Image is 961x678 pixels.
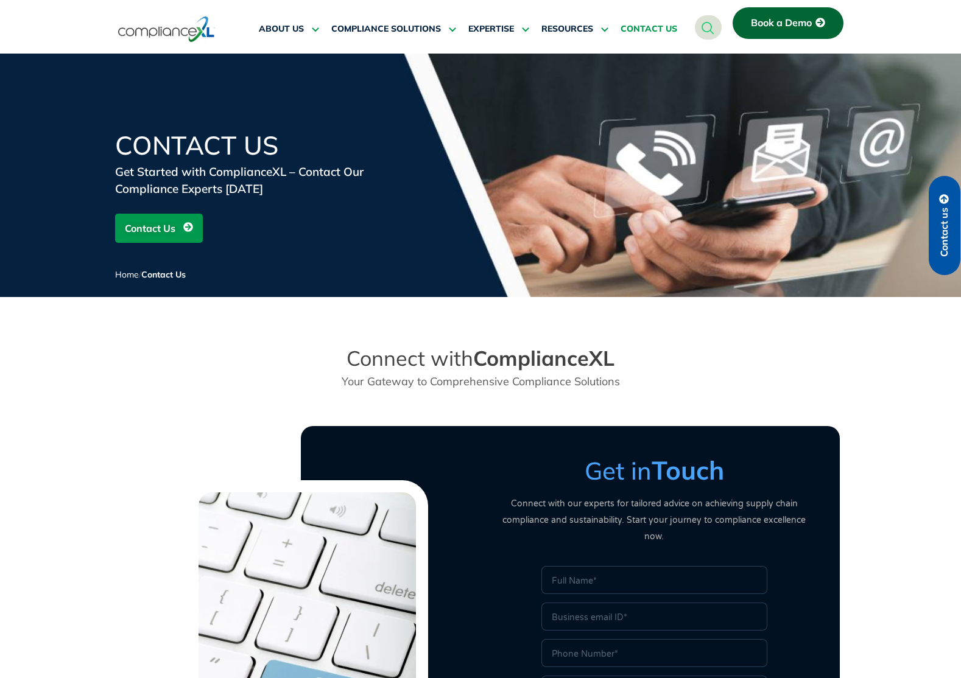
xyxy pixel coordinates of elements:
input: Full Name* [541,566,767,594]
p: Your Gateway to Comprehensive Compliance Solutions [301,373,660,390]
span: Contact us [939,208,950,257]
h2: Connect with [301,346,660,371]
a: ABOUT US [259,15,319,44]
a: EXPERTISE [468,15,529,44]
h1: Contact Us [115,133,407,158]
a: RESOURCES [541,15,608,44]
span: CONTACT US [621,24,677,35]
div: Get Started with ComplianceXL – Contact Our Compliance Experts [DATE] [115,163,407,197]
strong: Touch [652,454,724,486]
span: Contact Us [141,269,186,280]
span: Contact Us [125,217,175,240]
span: Book a Demo [751,18,812,29]
img: logo-one.svg [118,15,215,43]
a: COMPLIANCE SOLUTIONS [331,15,456,44]
a: Home [115,269,139,280]
input: Business email ID* [541,603,767,631]
input: Only numbers and phone characters (#, -, *, etc) are accepted. [541,639,767,667]
strong: ComplianceXL [473,345,614,371]
a: Contact Us [115,214,203,243]
a: Book a Demo [733,7,843,39]
span: / [115,269,186,280]
span: EXPERTISE [468,24,514,35]
a: navsearch-button [695,15,722,40]
a: CONTACT US [621,15,677,44]
span: COMPLIANCE SOLUTIONS [331,24,441,35]
p: Connect with our experts for tailored advice on achieving supply chain compliance and sustainabil... [493,495,815,545]
h3: Get in [493,455,815,486]
a: Contact us [929,176,960,275]
span: ABOUT US [259,24,304,35]
span: RESOURCES [541,24,593,35]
